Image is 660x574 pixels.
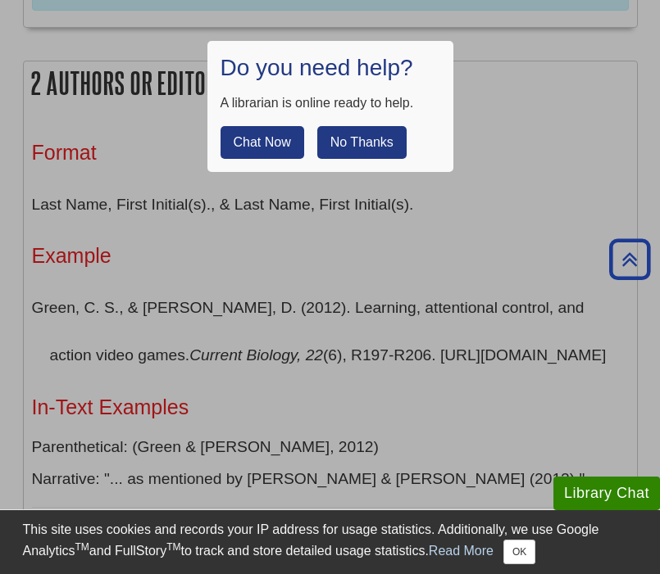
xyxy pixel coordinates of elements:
div: A librarian is online ready to help. [221,93,440,113]
button: No Thanks [317,126,407,159]
button: Library Chat [553,477,660,510]
button: Close [503,540,535,564]
sup: TM [166,541,180,553]
sup: TM [75,541,89,553]
a: Read More [429,544,494,558]
button: Chat Now [221,126,304,159]
h1: Do you need help? [221,54,440,82]
div: This site uses cookies and records your IP address for usage statistics. Additionally, we use Goo... [23,520,638,564]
